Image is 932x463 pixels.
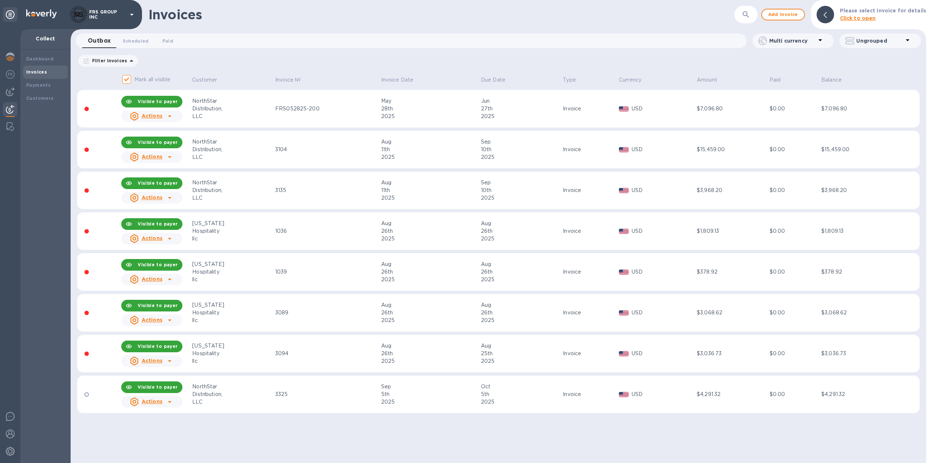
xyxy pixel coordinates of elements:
p: Collect [26,35,65,42]
div: Aug [381,260,479,268]
span: Add invoice [768,10,798,19]
img: USD [619,351,629,356]
div: 2025 [481,357,561,365]
img: USD [619,310,629,315]
div: 27th [481,105,561,113]
div: 2025 [381,357,479,365]
div: Invoice [563,309,617,317]
p: USD [632,146,695,153]
div: Aug [381,179,479,187]
div: 2025 [381,153,479,161]
p: Filter Invoices [89,58,127,64]
div: $3,068.62 [821,309,892,317]
span: Customer [192,76,226,84]
img: Foreign exchange [6,70,15,79]
div: 28th [381,105,479,113]
u: Actions [142,399,162,404]
div: $0.00 [770,309,819,317]
img: USD [619,188,629,193]
div: 10th [481,146,561,153]
div: $3,036.73 [697,350,767,357]
h1: Invoices [149,7,202,22]
span: Scheduled [123,37,149,45]
p: USD [632,187,695,194]
u: Actions [142,276,162,282]
img: USD [619,106,629,111]
div: 2025 [381,113,479,120]
div: 10th [481,187,561,194]
b: Visible to payer [138,303,178,308]
div: Distribution, [192,146,273,153]
div: NorthStar [192,383,273,391]
div: $7,096.80 [697,105,767,113]
div: 26th [381,309,479,317]
u: Actions [142,317,162,323]
div: $378.92 [821,268,892,276]
p: USD [632,350,695,357]
div: 2025 [481,317,561,324]
div: Invoice [563,350,617,357]
img: USD [619,392,629,397]
div: Distribution, [192,105,273,113]
img: USD [619,229,629,234]
div: LLC [192,398,273,406]
div: 3135 [275,187,379,194]
div: $1,809.13 [697,227,767,235]
b: Visible to payer [138,180,178,186]
div: $3,968.20 [697,187,767,194]
b: Customers [26,95,54,101]
div: 11th [381,187,479,194]
img: Logo [26,9,57,18]
div: 3325 [275,391,379,398]
span: Invoice Date [381,76,423,84]
div: NorthStar [192,179,273,187]
span: Amount [697,76,727,84]
span: Paid [162,37,173,45]
div: [US_STATE] [192,260,273,268]
span: Invoice № [275,76,310,84]
div: 2025 [481,113,561,120]
div: Hospitality [192,227,273,235]
div: 2025 [381,276,479,283]
div: $4,291.32 [697,391,767,398]
p: USD [632,268,695,276]
span: Currency [619,76,651,84]
div: $0.00 [770,350,819,357]
div: Aug [381,220,479,227]
div: Hospitality [192,268,273,276]
div: $3,036.73 [821,350,892,357]
div: Aug [481,260,561,268]
div: 2025 [481,194,561,202]
div: [US_STATE] [192,301,273,309]
div: Aug [381,342,479,350]
div: 2025 [481,235,561,243]
div: 2025 [381,235,479,243]
div: 2025 [381,317,479,324]
div: $0.00 [770,146,819,153]
b: Visible to payer [138,384,178,390]
p: USD [632,309,695,317]
b: Visible to payer [138,140,178,145]
div: 26th [481,268,561,276]
div: Aug [481,220,561,227]
div: 3094 [275,350,379,357]
b: Click to open [840,15,876,21]
div: llc [192,317,273,324]
p: Invoice № [275,76,301,84]
div: Invoice [563,227,617,235]
b: Visible to payer [138,99,178,104]
span: Paid [770,76,790,84]
div: Sep [481,179,561,187]
span: Outbox [88,36,111,46]
span: Due Date [481,76,515,84]
p: Mark all visible [134,76,170,83]
span: Balance [821,76,851,84]
p: Ungrouped [856,37,903,44]
div: llc [192,235,273,243]
div: Sep [381,383,479,391]
div: Invoice [563,146,617,153]
div: [US_STATE] [192,220,273,227]
div: Aug [381,301,479,309]
div: Aug [381,138,479,146]
div: 3104 [275,146,379,153]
